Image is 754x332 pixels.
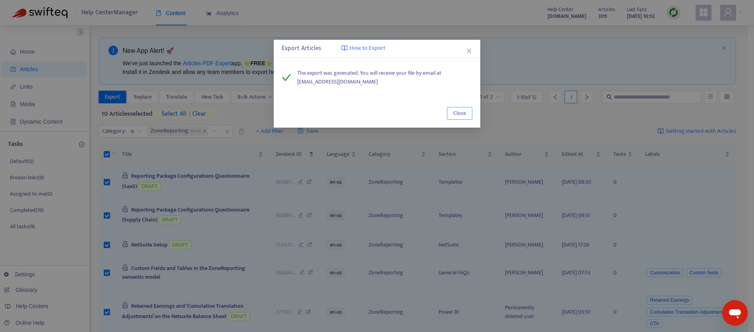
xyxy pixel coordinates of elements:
span: How to Export [350,44,385,53]
iframe: Button to launch messaging window [722,300,748,326]
span: Close [453,109,466,118]
span: The export was generated. You will receive your file by email at [EMAIL_ADDRESS][DOMAIN_NAME] [297,69,472,86]
button: Close [447,107,472,120]
span: check [282,73,291,82]
a: How to Export [341,44,385,53]
span: close [466,48,472,54]
div: Export Articles [282,44,472,53]
img: image-link [341,45,348,51]
button: Close [465,47,474,55]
